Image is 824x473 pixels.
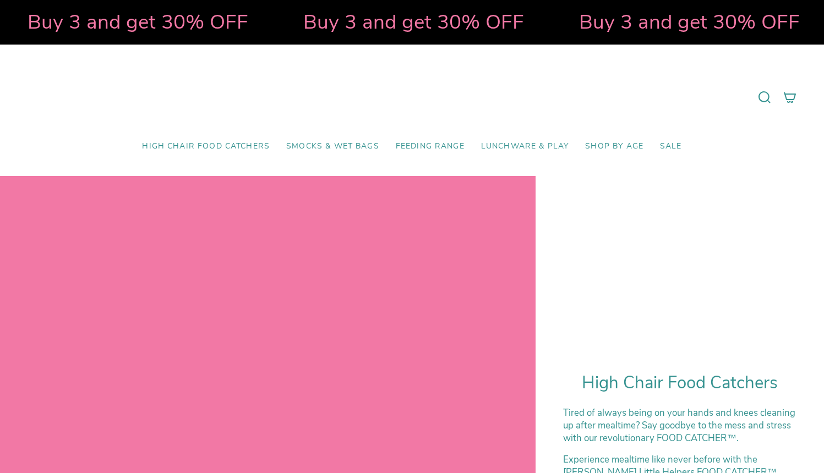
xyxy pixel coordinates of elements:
a: SALE [652,134,690,159]
span: Smocks & Wet Bags [286,142,379,151]
a: High Chair Food Catchers [134,134,278,159]
strong: Buy 3 and get 30% OFF [24,8,245,36]
a: Shop by Age [577,134,652,159]
span: SALE [660,142,682,151]
a: Lunchware & Play [473,134,577,159]
span: Lunchware & Play [481,142,569,151]
h1: High Chair Food Catchers [563,373,796,393]
a: Smocks & Wet Bags [278,134,388,159]
p: Tired of always being on your hands and knees cleaning up after mealtime? Say goodbye to the mess... [563,406,796,444]
strong: Buy 3 and get 30% OFF [576,8,796,36]
span: Feeding Range [396,142,465,151]
span: High Chair Food Catchers [142,142,270,151]
a: Mumma’s Little Helpers [317,61,507,134]
strong: Buy 3 and get 30% OFF [300,8,521,36]
span: Shop by Age [585,142,643,151]
a: Feeding Range [388,134,473,159]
